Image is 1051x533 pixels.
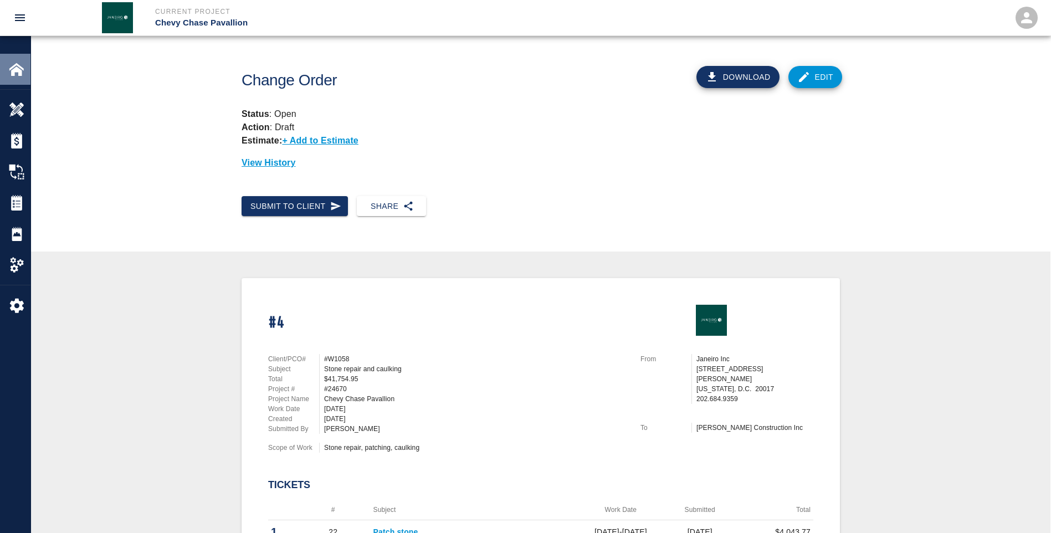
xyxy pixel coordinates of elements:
h1: Change Order [242,71,587,90]
img: Janeiro Inc [102,2,133,33]
p: Project # [268,384,319,394]
a: Edit [788,66,843,88]
button: Download [696,66,780,88]
h2: Tickets [268,479,813,491]
p: Chevy Chase Pavallion [155,17,586,29]
div: $41,754.95 [324,374,627,384]
p: Work Date [268,404,319,414]
p: Subject [268,364,319,374]
th: # [296,500,371,520]
strong: Action [242,122,270,132]
div: Stone repair, patching, caulking [324,443,627,453]
p: Created [268,414,319,424]
div: Chevy Chase Pavallion [324,394,627,404]
p: Client/PCO# [268,354,319,364]
p: View History [242,156,840,170]
div: Stone repair and caulking [324,364,627,374]
p: : Draft [242,121,840,134]
p: Total [268,374,319,384]
strong: Status [242,109,269,119]
img: Janeiro Inc [696,305,727,336]
p: Current Project [155,7,586,17]
p: Scope of Work [268,443,319,453]
p: To [640,423,691,433]
button: Share [357,196,426,217]
th: Subject [371,500,572,520]
h1: #4 [268,314,284,332]
button: open drawer [7,4,33,31]
th: Submitted [669,500,730,520]
p: [STREET_ADDRESS][PERSON_NAME] [US_STATE], D.C. 20017 [696,364,813,394]
div: [DATE] [324,404,627,414]
p: Project Name [268,394,319,404]
p: : Open [242,107,840,121]
div: [PERSON_NAME] [324,424,627,434]
strong: Estimate: [242,136,282,145]
div: #W1058 [324,354,627,364]
p: 202.684.9359 [696,394,813,404]
p: Submitted By [268,424,319,434]
p: [PERSON_NAME] Construction Inc [696,423,813,433]
div: [DATE] [324,414,627,424]
th: Work Date [572,500,669,520]
button: Submit to Client [242,196,348,217]
div: #24670 [324,384,627,394]
p: + Add to Estimate [282,136,358,145]
p: From [640,354,691,364]
p: Janeiro Inc [696,354,813,364]
iframe: Chat Widget [996,480,1051,533]
th: Total [730,500,813,520]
